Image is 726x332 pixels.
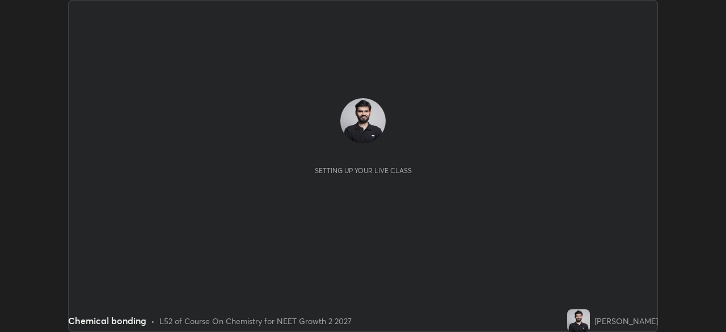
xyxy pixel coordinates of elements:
[340,98,386,144] img: 0c83c29822bb4980a4694bc9a4022f43.jpg
[68,314,146,327] div: Chemical bonding
[594,315,658,327] div: [PERSON_NAME]
[567,309,590,332] img: 0c83c29822bb4980a4694bc9a4022f43.jpg
[151,315,155,327] div: •
[315,166,412,175] div: Setting up your live class
[159,315,352,327] div: L52 of Course On Chemistry for NEET Growth 2 2027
